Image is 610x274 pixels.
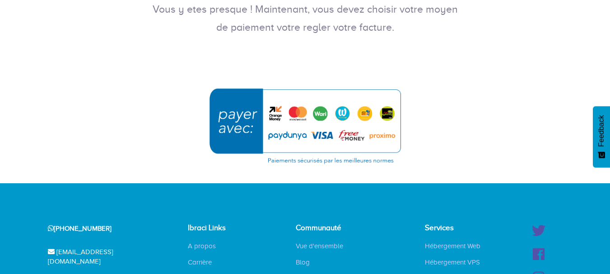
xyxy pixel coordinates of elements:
[289,241,350,251] a: Vue d'ensemble
[296,224,358,232] h4: Communauté
[418,258,487,267] a: Hébergement VPS
[37,217,167,240] div: [PHONE_NUMBER]
[181,241,223,251] a: A propos
[152,0,459,37] p: Vous y etes presque ! Maintenant, vous devez choisir votre moyen de paiement votre regler votre f...
[565,229,599,263] iframe: Drift Widget Chat Controller
[418,241,487,251] a: Hébergement Web
[37,241,167,274] div: [EMAIL_ADDRESS][DOMAIN_NAME]
[181,258,219,267] a: Carrière
[597,115,605,147] span: Feedback
[188,224,247,232] h4: Ibraci Links
[204,82,407,170] img: Choisissez cette option pour continuer avec l'un de ces moyens de paiement : PayDunya, Yup Money,...
[425,224,493,232] h4: Services
[593,106,610,167] button: Feedback - Afficher l’enquête
[289,258,317,267] a: Blog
